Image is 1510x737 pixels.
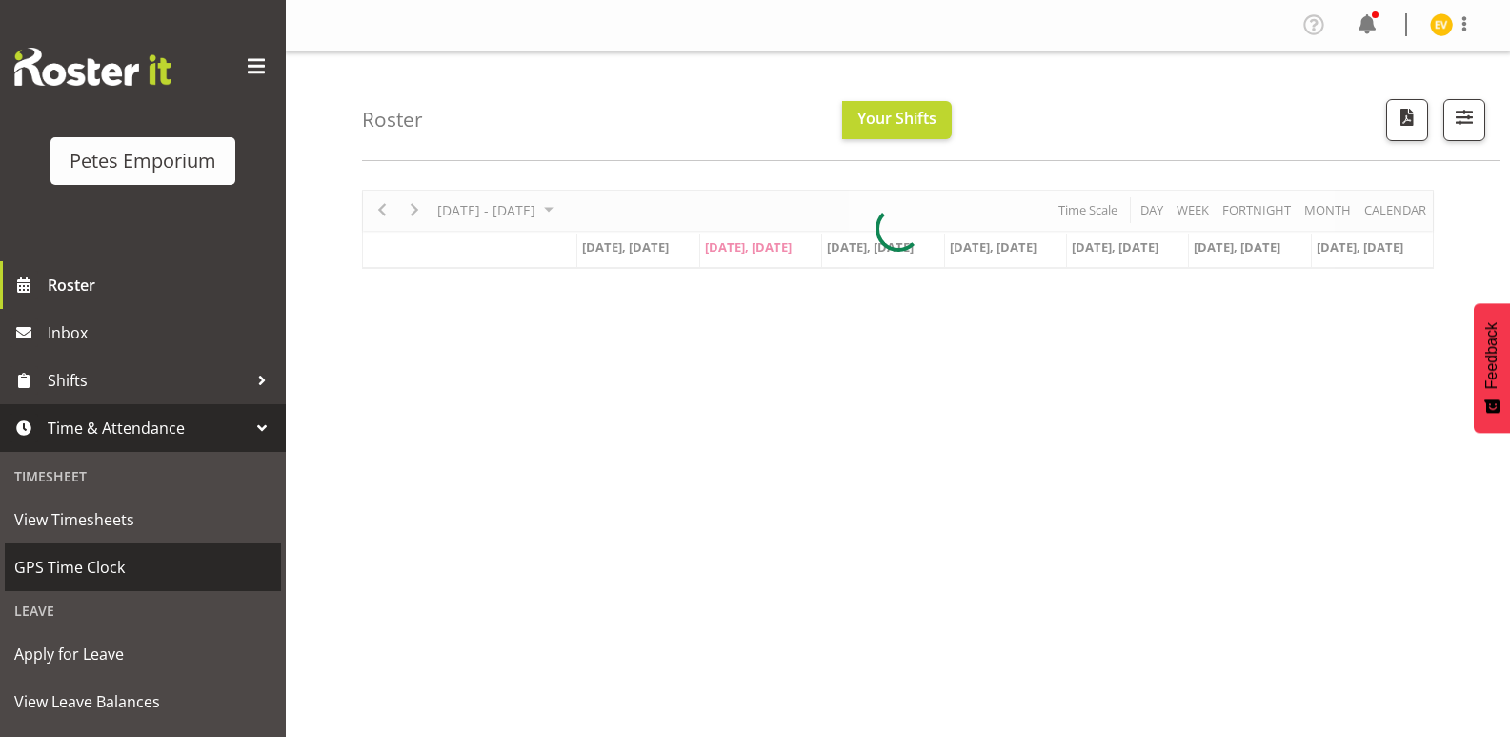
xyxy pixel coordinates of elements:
[5,496,281,543] a: View Timesheets
[842,101,952,139] button: Your Shifts
[48,271,276,299] span: Roster
[14,48,171,86] img: Rosterit website logo
[48,318,276,347] span: Inbox
[70,147,216,175] div: Petes Emporium
[48,414,248,442] span: Time & Attendance
[14,505,272,534] span: View Timesheets
[1443,99,1485,141] button: Filter Shifts
[1483,322,1500,389] span: Feedback
[1386,99,1428,141] button: Download a PDF of the roster according to the set date range.
[14,553,272,582] span: GPS Time Clock
[5,543,281,591] a: GPS Time Clock
[1430,13,1453,36] img: eva-vailini10223.jpg
[5,678,281,726] a: View Leave Balances
[1474,303,1510,433] button: Feedback - Show survey
[48,366,248,395] span: Shifts
[14,687,272,716] span: View Leave Balances
[5,591,281,630] div: Leave
[857,108,936,129] span: Your Shifts
[5,457,281,496] div: Timesheet
[5,630,281,678] a: Apply for Leave
[362,109,423,131] h4: Roster
[14,640,272,668] span: Apply for Leave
